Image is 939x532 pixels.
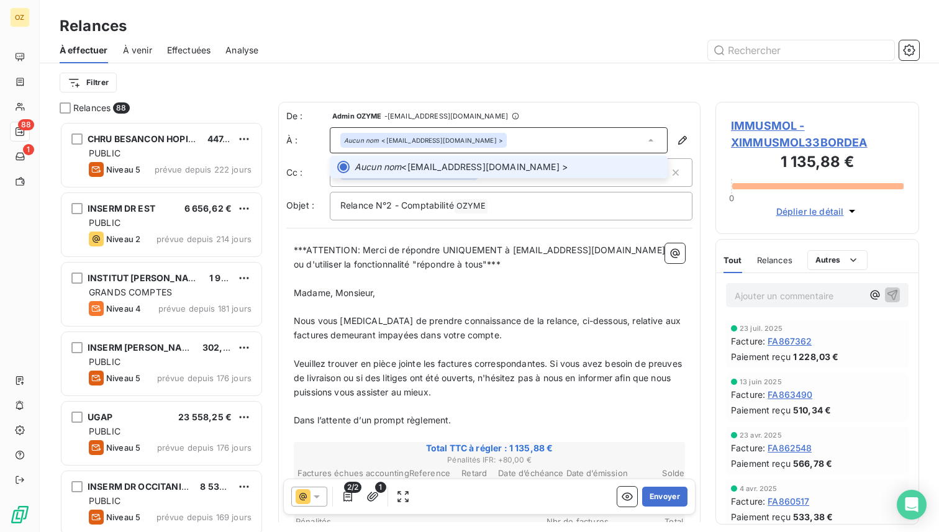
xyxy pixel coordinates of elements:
[200,481,246,492] span: 8 535,81 €
[89,426,120,436] span: PUBLIC
[497,467,564,480] th: Date d’échéance
[286,110,330,122] span: De :
[296,516,534,526] span: Pénalités
[731,510,791,523] span: Paiement reçu
[365,467,451,480] th: accountingReference
[731,151,904,176] h3: 1 135,88 €
[106,512,140,522] span: Niveau 5
[534,516,609,526] span: Nbr de factures
[286,134,330,147] label: À :
[106,234,140,244] span: Niveau 2
[630,467,704,480] th: Solde TTC
[156,512,252,522] span: prévue depuis 169 jours
[294,415,451,425] span: Dans l’attente d’un prompt règlement.
[88,203,155,214] span: INSERM DR EST
[156,234,252,244] span: prévue depuis 214 jours
[731,441,765,454] span: Facture :
[88,481,236,492] span: INSERM DR OCCITANIE PYRENEES
[729,193,734,203] span: 0
[184,203,232,214] span: 6 656,62 €
[384,112,508,120] span: - [EMAIL_ADDRESS][DOMAIN_NAME]
[60,44,108,56] span: À effectuer
[344,136,379,145] em: Aucun nom
[10,7,30,27] div: OZ
[296,442,683,454] span: Total TTC à régler : 1 135,88 €
[89,148,120,158] span: PUBLIC
[355,161,401,173] em: Aucun nom
[740,431,782,439] span: 23 avr. 2025
[355,161,660,173] span: <[EMAIL_ADDRESS][DOMAIN_NAME] >
[209,273,255,283] span: 1 982,90 €
[60,15,127,37] h3: Relances
[793,510,833,523] span: 533,38 €
[731,404,791,417] span: Paiement reçu
[10,122,29,142] a: 88
[106,165,140,174] span: Niveau 5
[89,356,120,367] span: PUBLIC
[740,325,782,332] span: 23 juil. 2025
[294,358,684,397] span: Veuillez trouver en pièce jointe les factures correspondantes. Si vous avez besoin de preuves de ...
[294,315,683,340] span: Nous vous [MEDICAL_DATA] de prendre connaissance de la relance, ci-dessous, relative aux factures...
[157,373,252,383] span: prévue depuis 176 jours
[89,495,120,506] span: PUBLIC
[566,467,628,480] th: Date d’émission
[757,255,792,265] span: Relances
[60,122,263,532] div: grid
[731,350,791,363] span: Paiement reçu
[731,335,765,348] span: Facture :
[455,199,488,214] span: OZYME
[740,485,778,492] span: 4 avr. 2025
[793,350,839,363] span: 1 228,03 €
[178,412,232,422] span: 23 558,25 €
[88,133,249,144] span: CHRU BESANCON HOPITAL J MINJOZ
[731,388,765,401] span: Facture :
[344,136,503,145] div: <[EMAIL_ADDRESS][DOMAIN_NAME] >
[18,119,34,130] span: 88
[10,505,30,525] img: Logo LeanPay
[167,44,211,56] span: Effectuées
[207,133,243,144] span: 447,16 €
[286,200,314,210] span: Objet :
[88,273,317,283] span: INSTITUT [PERSON_NAME]- CENTRE DE RECHERCHE
[123,44,152,56] span: À venir
[344,482,361,493] span: 2/2
[89,217,120,228] span: PUBLIC
[793,457,832,470] span: 566,78 €
[88,342,231,353] span: INSERM [PERSON_NAME] OUEST
[158,304,252,313] span: prévue depuis 181 jours
[296,454,683,466] span: Pénalités IFR : + 80,00 €
[768,441,812,454] span: FA862548
[768,495,809,508] span: FA860517
[724,255,742,265] span: Tout
[731,457,791,470] span: Paiement reçu
[768,335,812,348] span: FA867362
[332,112,382,120] span: Admin OZYME
[609,516,683,526] span: Total
[375,482,386,493] span: 1
[731,117,904,151] span: IMMUSMOL - XIMMUSMOL33BORDEA
[157,443,252,453] span: prévue depuis 176 jours
[286,166,330,179] label: Cc :
[23,144,34,155] span: 1
[106,443,140,453] span: Niveau 5
[452,467,496,480] th: Retard
[340,200,454,210] span: Relance N°2 - Comptabilité
[89,287,172,297] span: GRANDS COMPTES
[768,388,812,401] span: FA863490
[807,250,868,270] button: Autres
[106,304,141,313] span: Niveau 4
[88,412,113,422] span: UGAP
[773,204,863,219] button: Déplier le détail
[10,147,29,166] a: 1
[708,40,894,60] input: Rechercher
[73,102,111,114] span: Relances
[202,342,242,353] span: 302,64 €
[113,102,129,114] span: 88
[776,205,844,218] span: Déplier le détail
[60,73,117,92] button: Filtrer
[225,44,258,56] span: Analyse
[642,487,687,507] button: Envoyer
[297,467,364,480] th: Factures échues
[106,373,140,383] span: Niveau 5
[294,287,376,298] span: Madame, Monsieur,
